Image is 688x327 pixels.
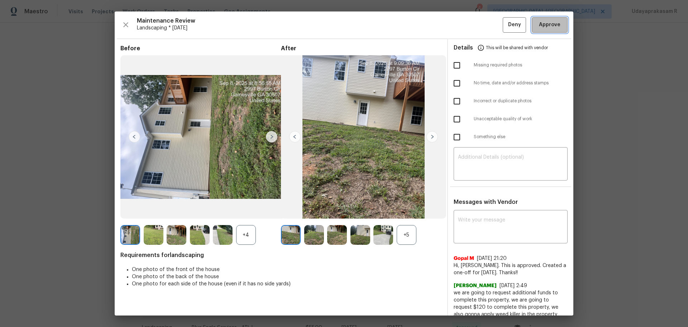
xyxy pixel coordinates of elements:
button: Approve [532,17,568,33]
span: Approve [539,20,560,29]
span: Something else [474,134,568,140]
span: This will be shared with vendor [486,39,548,56]
span: we are going to request additional funds to complete this property, we are going to request $120 ... [454,289,568,318]
span: [PERSON_NAME] [454,282,497,289]
span: No time, date and/or address stamps [474,80,568,86]
span: Gopal M [454,255,474,262]
span: Before [120,45,281,52]
div: Incorrect or duplicate photos [448,92,573,110]
div: +5 [397,225,416,245]
li: One photo of the front of the house [132,266,441,273]
span: Unacceptable quality of work [474,116,568,122]
img: right-chevron-button-url [426,131,438,143]
button: Deny [503,17,526,33]
li: One photo for each side of the house (even if it has no side yards) [132,280,441,288]
span: Requirements for landscaping [120,252,441,259]
span: [DATE] 2:49 [500,283,527,288]
li: One photo of the back of the house [132,273,441,280]
span: [DATE] 21:20 [477,256,507,261]
span: Maintenance Review [137,17,503,24]
img: left-chevron-button-url [129,131,140,143]
img: right-chevron-button-url [266,131,277,143]
div: Missing required photos [448,56,573,74]
div: No time, date and/or address stamps [448,74,573,92]
div: Unacceptable quality of work [448,110,573,128]
span: Deny [508,20,521,29]
img: left-chevron-button-url [289,131,301,143]
span: Landscaping * [DATE] [137,24,503,32]
span: Messages with Vendor [454,199,518,205]
span: Hi, [PERSON_NAME]. This is approved. Created a one-off for [DATE]. Thanks!! [454,262,568,276]
span: Incorrect or duplicate photos [474,98,568,104]
div: Something else [448,128,573,146]
span: After [281,45,441,52]
div: +4 [236,225,256,245]
span: Missing required photos [474,62,568,68]
span: Details [454,39,473,56]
